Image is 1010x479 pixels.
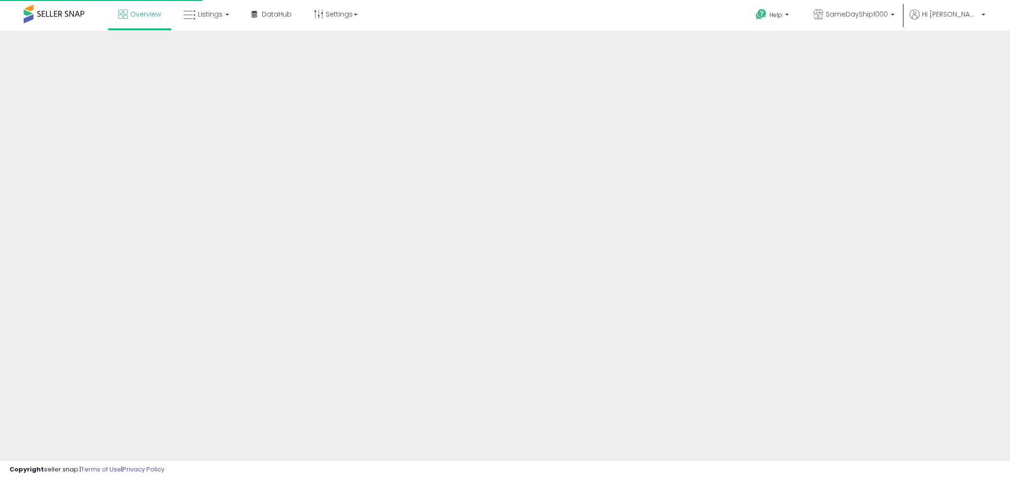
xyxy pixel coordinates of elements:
[922,9,979,19] span: Hi [PERSON_NAME]
[748,1,798,31] a: Help
[769,11,782,19] span: Help
[262,9,292,19] span: DataHub
[755,9,767,20] i: Get Help
[910,9,985,31] a: Hi [PERSON_NAME]
[826,9,888,19] span: SameDayShip1000
[130,9,161,19] span: Overview
[198,9,223,19] span: Listings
